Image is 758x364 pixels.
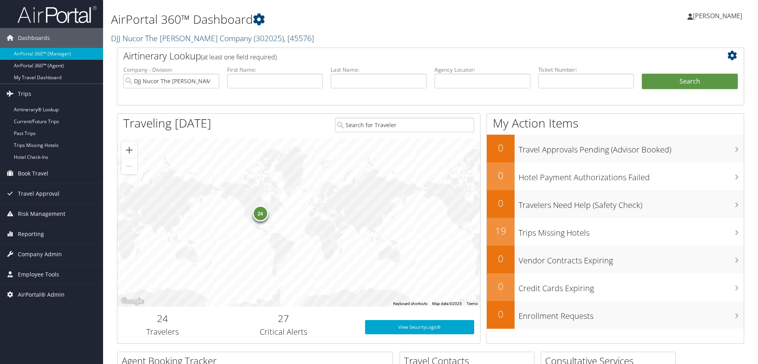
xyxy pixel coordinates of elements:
a: [PERSON_NAME] [687,4,750,28]
span: (at least one field required) [201,53,277,61]
h2: 0 [487,280,515,293]
h3: Travelers Need Help (Safety Check) [519,196,744,211]
h3: Critical Alerts [214,326,353,337]
a: 0Credit Cards Expiring [487,273,744,301]
button: Keyboard shortcuts [393,301,427,307]
label: Last Name: [331,66,427,74]
input: Search for Traveler [335,118,474,132]
h2: 27 [214,312,353,325]
button: Zoom in [121,142,137,158]
span: Company Admin [18,244,62,264]
a: View SecurityLogic® [365,320,474,334]
span: Employee Tools [18,265,59,284]
h2: 0 [487,196,515,210]
h1: AirPortal 360™ Dashboard [111,11,537,28]
h3: Hotel Payment Authorizations Failed [519,168,744,183]
span: AirPortal® Admin [18,285,65,305]
span: Reporting [18,224,44,244]
a: 0Hotel Payment Authorizations Failed [487,162,744,190]
a: Open this area in Google Maps (opens a new window) [119,296,145,307]
span: [PERSON_NAME] [693,11,742,20]
button: Search [642,74,738,90]
h2: 24 [123,312,202,325]
span: Book Travel [18,164,48,183]
span: ( 302025 ) [254,33,284,44]
span: Risk Management [18,204,65,224]
span: Dashboards [18,28,50,48]
h2: 0 [487,141,515,154]
label: Company - Division: [123,66,219,74]
h2: 19 [487,224,515,238]
span: Trips [18,84,31,104]
h2: 0 [487,307,515,321]
h3: Travelers [123,326,202,337]
a: 19Trips Missing Hotels [487,218,744,246]
h3: Travel Approvals Pending (Advisor Booked) [519,140,744,155]
h3: Vendor Contracts Expiring [519,251,744,266]
h1: Traveling [DATE] [123,115,211,131]
a: 0Travel Approvals Pending (Advisor Booked) [487,135,744,162]
a: DJJ Nucor The [PERSON_NAME] Company [111,33,314,44]
button: Zoom out [121,158,137,174]
h3: Trips Missing Hotels [519,223,744,238]
h3: Credit Cards Expiring [519,279,744,294]
img: Google [119,296,145,307]
h2: 0 [487,169,515,182]
h2: 0 [487,252,515,265]
h2: Airtinerary Lookup [123,49,685,63]
span: Map data ©2025 [432,301,462,306]
label: Ticket Number: [538,66,634,74]
label: Agency Locator: [435,66,530,74]
label: First Name: [227,66,323,74]
div: 24 [253,206,268,221]
h1: My Action Items [487,115,744,131]
span: , [ 45576 ] [284,33,314,44]
a: Terms (opens in new tab) [467,301,478,306]
a: 0Vendor Contracts Expiring [487,246,744,273]
span: Travel Approval [18,184,59,204]
a: 0Travelers Need Help (Safety Check) [487,190,744,218]
a: 0Enrollment Requests [487,301,744,329]
img: airportal-logo.png [17,5,97,24]
h3: Enrollment Requests [519,307,744,322]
